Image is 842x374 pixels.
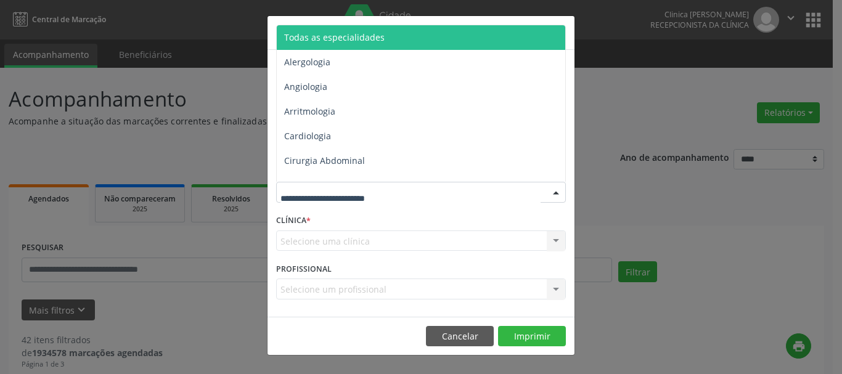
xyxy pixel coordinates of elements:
button: Cancelar [426,326,494,347]
label: PROFISSIONAL [276,259,332,278]
span: Arritmologia [284,105,335,117]
span: Cardiologia [284,130,331,142]
span: Todas as especialidades [284,31,385,43]
span: Cirurgia Bariatrica [284,179,360,191]
button: Close [550,16,574,46]
label: CLÍNICA [276,211,311,230]
span: Alergologia [284,56,330,68]
span: Angiologia [284,81,327,92]
h5: Relatório de agendamentos [276,25,417,41]
span: Cirurgia Abdominal [284,155,365,166]
button: Imprimir [498,326,566,347]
